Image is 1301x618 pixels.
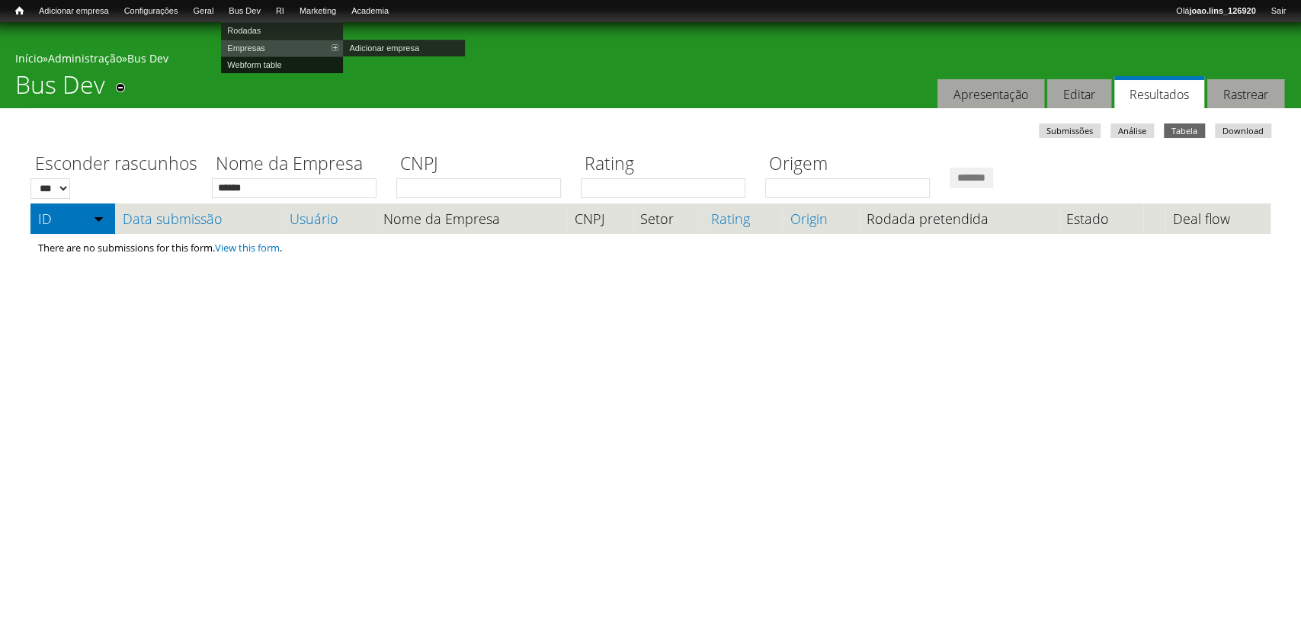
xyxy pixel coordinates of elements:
a: Rastrear [1207,79,1284,109]
a: Bus Dev [221,4,268,19]
strong: joao.lins_126920 [1189,6,1255,15]
a: Adicionar empresa [31,4,117,19]
a: Tabela [1164,123,1205,138]
a: Geral [185,4,221,19]
h1: Bus Dev [15,70,105,108]
th: Deal flow [1165,203,1271,234]
a: View this form [215,241,280,255]
td: There are no submissions for this form. . [30,234,1271,261]
a: Olájoao.lins_126920 [1168,4,1263,19]
a: Sair [1263,4,1293,19]
label: Nome da Empresa [212,151,386,178]
a: Apresentação [937,79,1044,109]
label: Origem [765,151,940,178]
th: Estado [1059,203,1143,234]
a: Marketing [292,4,344,19]
div: » » [15,51,1286,70]
label: Esconder rascunhos [30,151,202,178]
a: Editar [1047,79,1111,109]
a: ID [38,211,107,226]
a: Análise [1110,123,1154,138]
a: Início [8,4,31,18]
th: Rodada pretendida [859,203,1059,234]
a: Resultados [1114,76,1204,109]
span: Início [15,5,24,16]
a: RI [268,4,292,19]
label: CNPJ [396,151,571,178]
a: Início [15,51,43,66]
label: Rating [581,151,755,178]
a: Rating [711,211,774,226]
th: CNPJ [567,203,633,234]
a: Administração [48,51,122,66]
a: Data submissão [123,211,275,226]
a: Origin [790,211,851,226]
img: ordem crescente [94,213,104,223]
a: Download [1215,123,1271,138]
a: Usuário [290,211,367,226]
a: Bus Dev [127,51,168,66]
a: Configurações [117,4,186,19]
th: Setor [633,203,703,234]
th: Nome da Empresa [376,203,568,234]
a: Submissões [1039,123,1101,138]
a: Academia [344,4,396,19]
